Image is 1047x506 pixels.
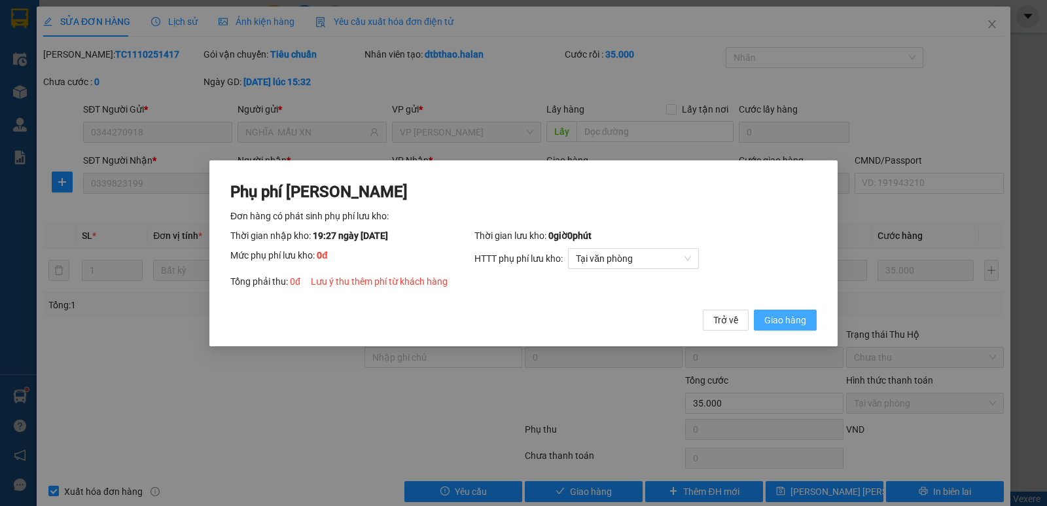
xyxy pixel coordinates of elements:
[230,183,408,201] span: Phụ phí [PERSON_NAME]
[317,249,328,260] span: 0 đ
[122,32,547,65] li: 271 - [PERSON_NAME] Tự [PERSON_NAME][GEOGRAPHIC_DATA] - [GEOGRAPHIC_DATA][PERSON_NAME]
[713,312,738,327] span: Trở về
[230,247,474,268] div: Mức phụ phí lưu kho:
[311,276,448,286] span: Lưu ý thu thêm phí từ khách hàng
[16,95,177,117] b: GỬI : VP Trung Kính
[703,309,749,330] button: Trở về
[576,248,691,268] span: Tại văn phòng
[290,276,300,286] span: 0 đ
[230,228,474,242] div: Thời gian nhập kho:
[474,247,817,268] div: HTTT phụ phí lưu kho:
[230,208,817,223] div: Đơn hàng có phát sinh phụ phí lưu kho:
[764,312,806,327] span: Giao hàng
[548,230,592,240] span: 0 giờ 0 phút
[230,274,817,288] div: Tổng phải thu:
[16,16,115,82] img: logo.jpg
[313,230,388,240] span: 19:27 ngày [DATE]
[754,309,817,330] button: Giao hàng
[474,228,817,242] div: Thời gian lưu kho:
